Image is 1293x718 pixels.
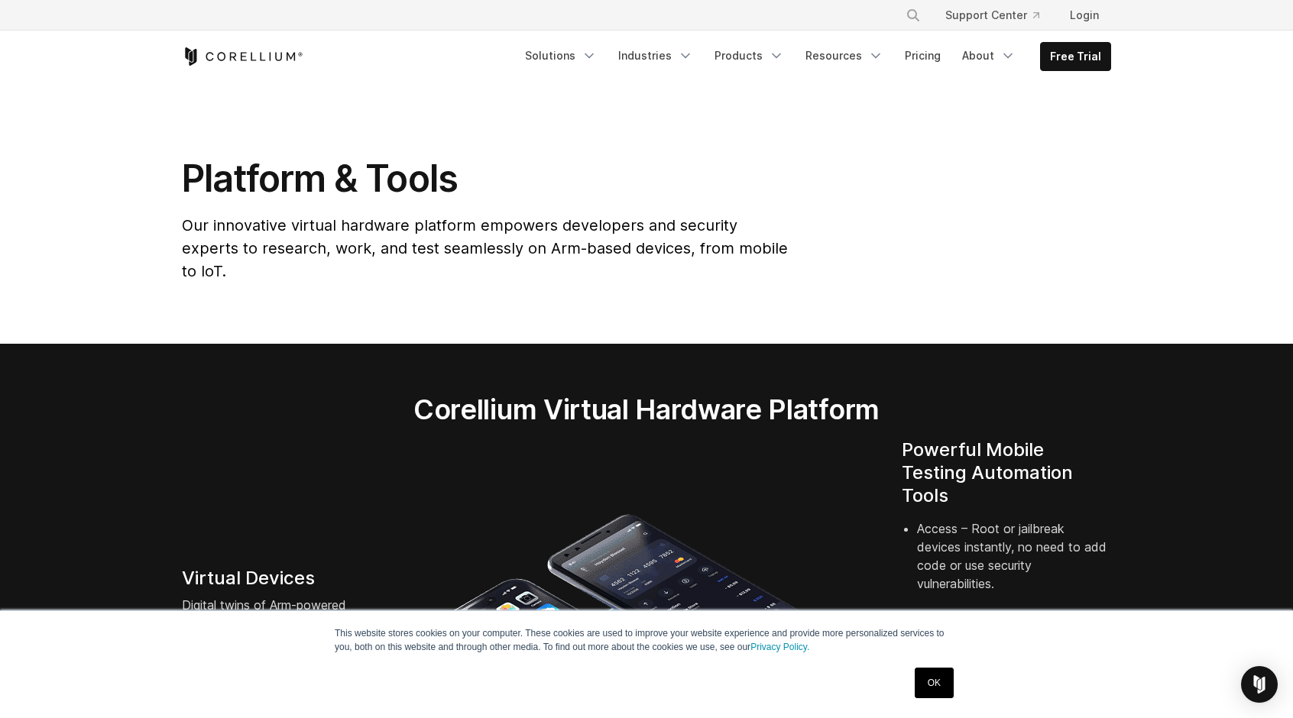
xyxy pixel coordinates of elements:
a: Support Center [933,2,1052,29]
div: Navigation Menu [887,2,1111,29]
a: Privacy Policy. [750,642,809,652]
a: OK [915,668,954,698]
a: About [953,42,1025,70]
h2: Corellium Virtual Hardware Platform [342,393,951,426]
div: Open Intercom Messenger [1241,666,1278,703]
span: Our innovative virtual hardware platform empowers developers and security experts to research, wo... [182,216,788,280]
button: Search [899,2,927,29]
div: Navigation Menu [516,42,1111,71]
p: Digital twins of Arm-powered hardware from phones to routers to automotive systems. [182,596,391,651]
a: Industries [609,42,702,70]
a: Corellium Home [182,47,303,66]
a: Solutions [516,42,606,70]
h4: Virtual Devices [182,567,391,590]
a: Login [1058,2,1111,29]
a: Free Trial [1041,43,1110,70]
h1: Platform & Tools [182,156,791,202]
h4: Powerful Mobile Testing Automation Tools [902,438,1111,507]
p: This website stores cookies on your computer. These cookies are used to improve your website expe... [335,626,958,654]
li: Access – Root or jailbreak devices instantly, no need to add code or use security vulnerabilities. [917,519,1111,611]
a: Products [705,42,793,70]
a: Resources [796,42,893,70]
a: Pricing [896,42,950,70]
